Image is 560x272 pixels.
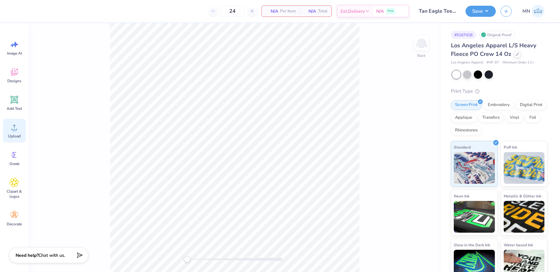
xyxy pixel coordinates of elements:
[484,100,514,110] div: Embroidery
[10,161,19,166] span: Greek
[504,152,545,184] img: Puff Ink
[4,189,25,199] span: Clipart & logos
[502,60,534,65] span: Minimum Order: 12 +
[7,106,22,111] span: Add Text
[454,201,495,233] img: Neon Ink
[7,51,22,56] span: Image AI
[504,201,545,233] img: Metallic & Glitter Ink
[451,100,482,110] div: Screen Print
[341,8,365,15] span: Est. Delivery
[504,193,541,199] span: Metallic & Glitter Ink
[479,31,515,39] div: Original Proof
[506,113,523,123] div: Vinyl
[417,53,425,58] div: Back
[504,242,533,248] span: Water based Ink
[16,252,38,258] strong: Need help?
[7,222,22,227] span: Decorate
[266,8,278,15] span: N/A
[478,113,504,123] div: Transfers
[451,88,547,95] div: Print Type
[451,31,476,39] div: # 516741B
[451,60,483,65] span: Los Angeles Apparel
[454,144,471,150] span: Standard
[414,5,461,17] input: Untitled Design
[454,242,490,248] span: Glow in the Dark Ink
[454,193,469,199] span: Neon Ink
[7,78,21,83] span: Designs
[388,9,394,13] span: Free
[451,126,482,135] div: Rhinestones
[522,8,530,15] span: MN
[466,6,496,17] button: Save
[415,37,428,50] img: Back
[376,8,384,15] span: N/A
[303,8,316,15] span: N/A
[532,5,544,17] img: Mark Navarro
[8,134,21,139] span: Upload
[318,8,328,15] span: Total
[38,252,65,258] span: Chat with us.
[525,113,540,123] div: Foil
[520,5,547,17] a: MN
[451,113,476,123] div: Applique
[454,152,495,184] img: Standard
[487,60,499,65] span: # HF-07
[516,100,547,110] div: Digital Print
[451,42,536,58] span: Los Angeles Apparel L/S Heavy Fleece PO Crew 14 Oz
[504,144,517,150] span: Puff Ink
[280,8,296,15] span: Per Item
[184,256,190,262] div: Accessibility label
[220,5,245,17] input: – –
